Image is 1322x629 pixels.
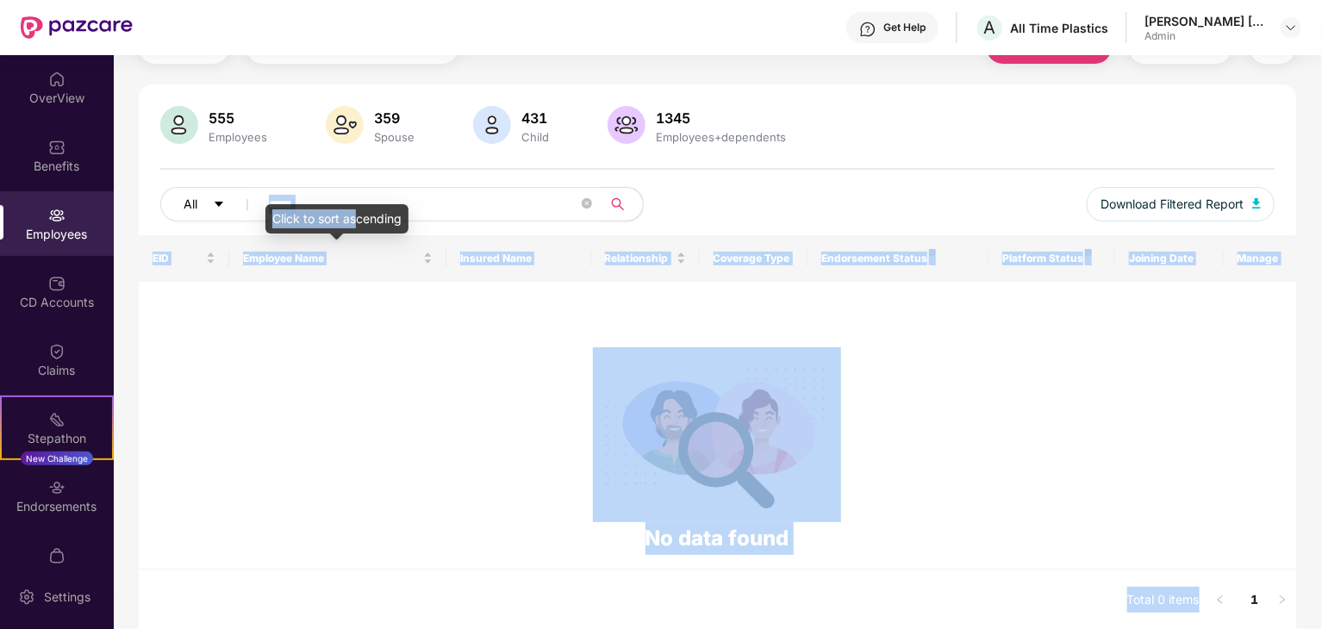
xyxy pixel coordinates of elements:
button: Download Filtered Report [1087,187,1275,221]
li: Previous Page [1207,587,1234,614]
div: 359 [371,109,418,127]
img: svg+xml;base64,PHN2ZyBpZD0iSG9tZSIgeG1sbnM9Imh0dHA6Ly93d3cudzMub3JnLzIwMDAvc3ZnIiB3aWR0aD0iMjAiIG... [48,71,65,88]
span: A [984,17,996,38]
th: Coverage Type [700,235,808,282]
div: Employees+dependents [652,130,789,144]
img: svg+xml;base64,PHN2ZyB4bWxucz0iaHR0cDovL3d3dy53My5vcmcvMjAwMC9zdmciIHdpZHRoPSI4IiBoZWlnaHQ9IjgiIH... [929,249,936,256]
img: svg+xml;base64,PHN2ZyBpZD0iQmVuZWZpdHMiIHhtbG5zPSJodHRwOi8vd3d3LnczLm9yZy8yMDAwL3N2ZyIgd2lkdGg9Ij... [48,139,65,156]
span: caret-down [213,198,225,212]
button: Allcaret-down [160,187,265,221]
span: left [1215,595,1225,605]
img: svg+xml;base64,PHN2ZyBpZD0iRHJvcGRvd24tMzJ4MzIiIHhtbG5zPSJodHRwOi8vd3d3LnczLm9yZy8yMDAwL3N2ZyIgd2... [1284,21,1298,34]
img: svg+xml;base64,PHN2ZyBpZD0iU2V0dGluZy0yMHgyMCIgeG1sbnM9Imh0dHA6Ly93d3cudzMub3JnLzIwMDAvc3ZnIiB3aW... [18,589,35,606]
div: Settings [39,589,96,606]
img: svg+xml;base64,PHN2ZyBpZD0iRW1wbG95ZWVzIiB4bWxucz0iaHR0cDovL3d3dy53My5vcmcvMjAwMC9zdmciIHdpZHRoPS... [48,207,65,224]
button: search [601,187,644,221]
div: 431 [518,109,552,127]
th: Joining Date [1115,235,1224,282]
div: [PERSON_NAME] [PERSON_NAME] [1144,13,1265,29]
img: svg+xml;base64,PHN2ZyB4bWxucz0iaHR0cDovL3d3dy53My5vcmcvMjAwMC9zdmciIHhtbG5zOnhsaW5rPSJodHRwOi8vd3... [160,106,198,144]
span: No data found [645,526,789,551]
div: Endorsement Status [821,252,975,265]
span: EID [153,252,203,265]
img: svg+xml;base64,PHN2ZyB4bWxucz0iaHR0cDovL3d3dy53My5vcmcvMjAwMC9zdmciIHhtbG5zOnhsaW5rPSJodHRwOi8vd3... [473,106,511,144]
div: Child [518,130,552,144]
th: EID [139,235,229,282]
div: Stepathon [2,430,112,447]
span: Employee Name [243,252,420,265]
li: 1 [1241,587,1269,614]
th: Relationship [591,235,700,282]
div: All Time Plastics [1010,20,1108,36]
div: Spouse [371,130,418,144]
div: Admin [1144,29,1265,43]
img: svg+xml;base64,PHN2ZyB4bWxucz0iaHR0cDovL3d3dy53My5vcmcvMjAwMC9zdmciIHdpZHRoPSIyODgiIGhlaWdodD0iMj... [593,347,841,522]
img: svg+xml;base64,PHN2ZyB4bWxucz0iaHR0cDovL3d3dy53My5vcmcvMjAwMC9zdmciIHdpZHRoPSIyMSIgaGVpZ2h0PSIyMC... [48,411,65,428]
th: Manage [1224,235,1296,282]
div: Employees [205,130,271,144]
img: svg+xml;base64,PHN2ZyBpZD0iQ0RfQWNjb3VudHMiIGRhdGEtbmFtZT0iQ0QgQWNjb3VudHMiIHhtbG5zPSJodHRwOi8vd3... [48,275,65,292]
img: svg+xml;base64,PHN2ZyBpZD0iQ2xhaW0iIHhtbG5zPSJodHRwOi8vd3d3LnczLm9yZy8yMDAwL3N2ZyIgd2lkdGg9IjIwIi... [48,343,65,360]
div: Platform Status [1002,252,1101,265]
th: Employee Name [229,235,446,282]
img: New Pazcare Logo [21,16,133,39]
button: left [1207,587,1234,614]
li: Next Page [1269,587,1296,614]
span: Download Filtered Report [1101,195,1244,214]
img: svg+xml;base64,PHN2ZyBpZD0iSGVscC0zMngzMiIgeG1sbnM9Imh0dHA6Ly93d3cudzMub3JnLzIwMDAvc3ZnIiB3aWR0aD... [859,21,876,38]
div: 1345 [652,109,789,127]
li: Total 0 items [1127,587,1200,614]
img: svg+xml;base64,PHN2ZyBpZD0iTXlfT3JkZXJzIiBkYXRhLW5hbWU9Ik15IE9yZGVycyIgeG1sbnM9Imh0dHA6Ly93d3cudz... [48,547,65,564]
span: close-circle [582,198,592,209]
th: Insured Name [446,235,591,282]
div: Click to sort ascending [265,204,408,234]
a: 1 [1241,587,1269,613]
span: All [184,195,197,214]
div: New Challenge [21,452,93,465]
span: Relationship [605,252,673,265]
img: svg+xml;base64,PHN2ZyBpZD0iRW5kb3JzZW1lbnRzIiB4bWxucz0iaHR0cDovL3d3dy53My5vcmcvMjAwMC9zdmciIHdpZH... [48,479,65,496]
button: right [1269,587,1296,614]
span: search [601,197,634,211]
img: svg+xml;base64,PHN2ZyB4bWxucz0iaHR0cDovL3d3dy53My5vcmcvMjAwMC9zdmciIHhtbG5zOnhsaW5rPSJodHRwOi8vd3... [608,106,645,144]
img: svg+xml;base64,PHN2ZyB4bWxucz0iaHR0cDovL3d3dy53My5vcmcvMjAwMC9zdmciIHhtbG5zOnhsaW5rPSJodHRwOi8vd3... [1252,198,1261,209]
img: svg+xml;base64,PHN2ZyB4bWxucz0iaHR0cDovL3d3dy53My5vcmcvMjAwMC9zdmciIHhtbG5zOnhsaW5rPSJodHRwOi8vd3... [326,106,364,144]
span: close-circle [582,196,592,213]
div: Get Help [883,21,926,34]
div: 555 [205,109,271,127]
img: svg+xml;base64,PHN2ZyB4bWxucz0iaHR0cDovL3d3dy53My5vcmcvMjAwMC9zdmciIHdpZHRoPSI4IiBoZWlnaHQ9IjgiIH... [1085,249,1092,256]
span: right [1277,595,1288,605]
